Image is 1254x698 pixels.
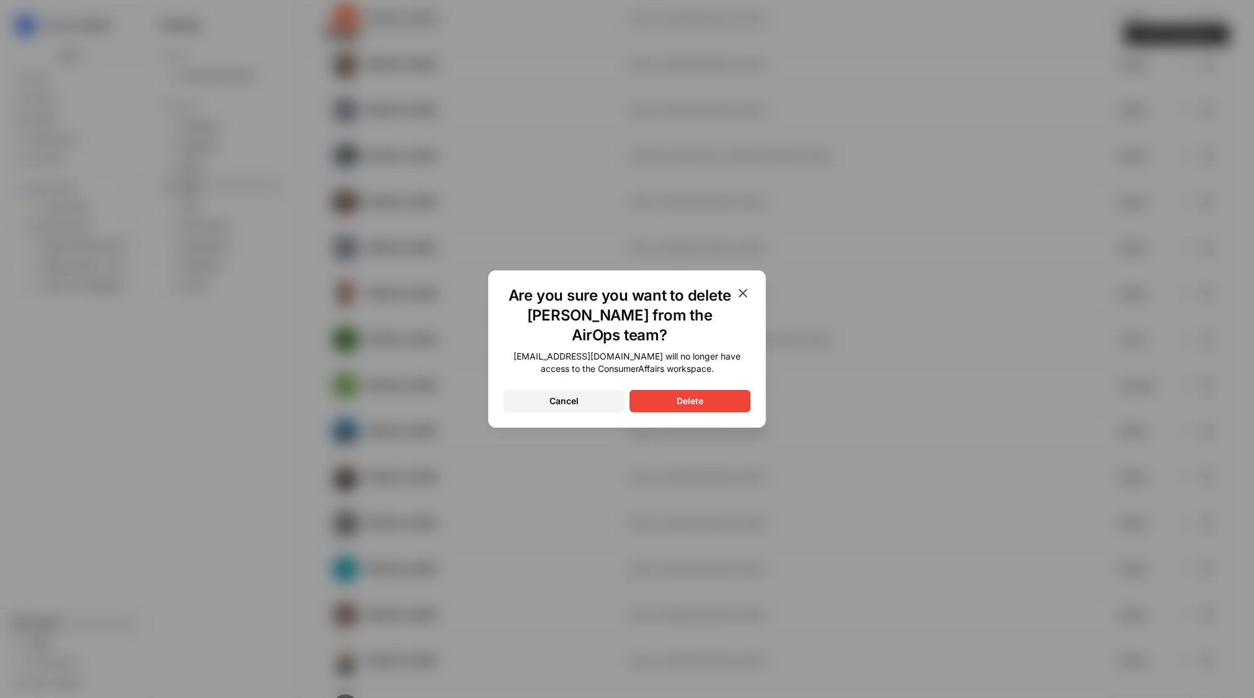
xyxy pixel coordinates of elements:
[549,395,579,407] div: Cancel
[504,350,750,375] div: [EMAIL_ADDRESS][DOMAIN_NAME] will no longer have access to the ConsumerAffairs workspace.
[504,390,625,412] button: Cancel
[504,286,736,345] h1: Are you sure you want to delete [PERSON_NAME] from the AirOps team?
[677,395,703,407] div: Delete
[629,390,750,412] button: Delete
